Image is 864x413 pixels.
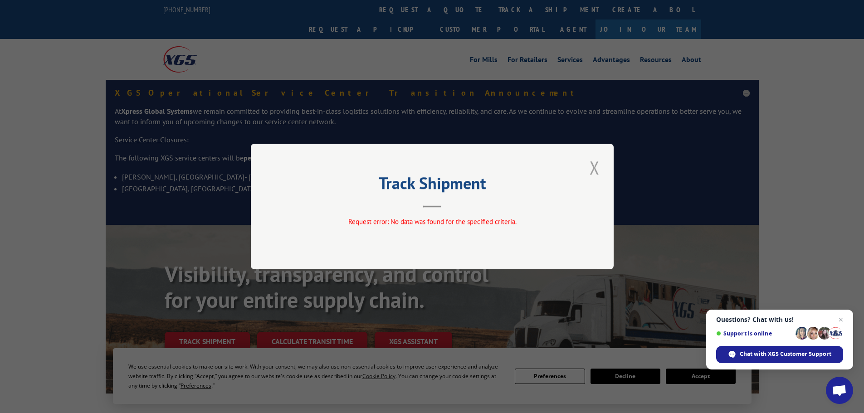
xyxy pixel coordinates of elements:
span: Support is online [716,330,792,337]
span: Questions? Chat with us! [716,316,843,323]
a: Open chat [826,377,853,404]
span: Chat with XGS Customer Support [716,346,843,363]
h2: Track Shipment [296,177,568,194]
span: Request error: No data was found for the specified criteria. [348,217,516,226]
button: Close modal [587,155,602,180]
span: Chat with XGS Customer Support [740,350,831,358]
